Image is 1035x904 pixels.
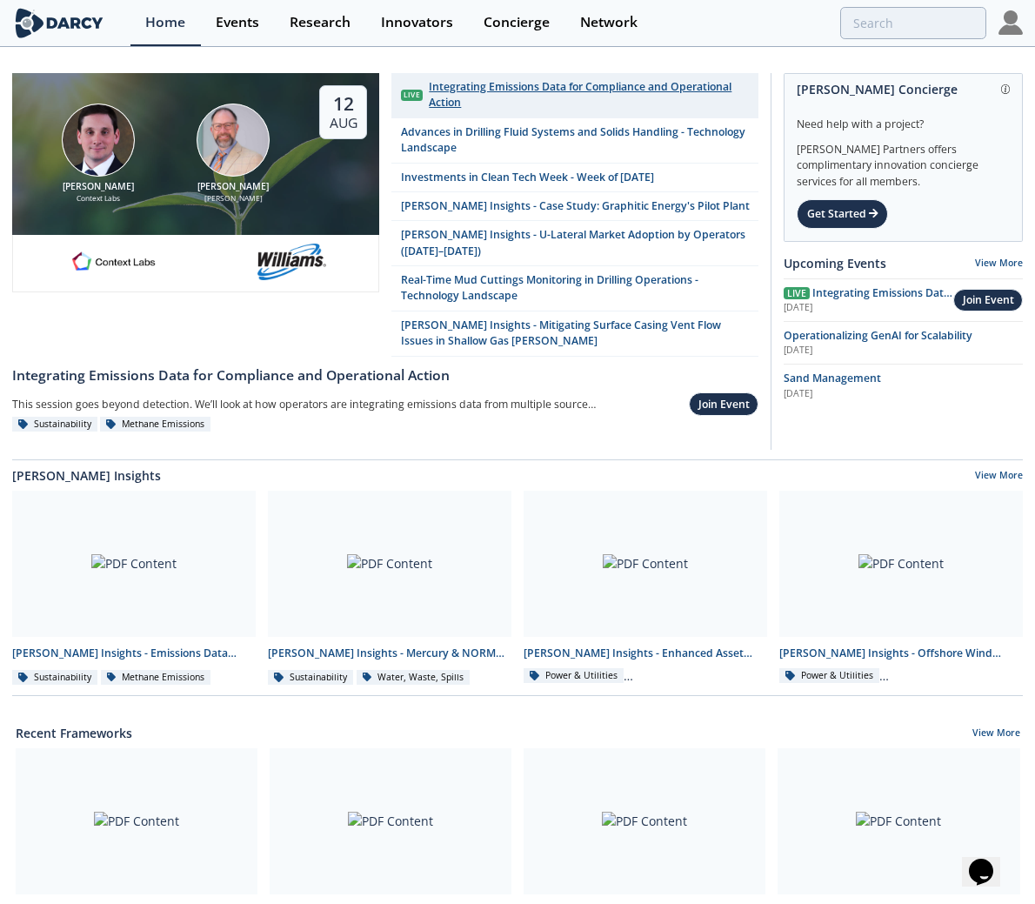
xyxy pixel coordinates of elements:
div: Join Event [698,397,750,412]
img: information.svg [1001,84,1011,94]
span: Live [784,287,810,299]
div: 12 [330,92,357,115]
span: Sand Management [784,371,881,385]
div: [PERSON_NAME] [37,180,160,194]
span: Operationalizing GenAI for Scalability [784,328,972,343]
a: Sand Management [DATE] [784,371,1023,400]
div: Context Labs [37,193,160,204]
img: williams.com.png [257,244,326,280]
a: [PERSON_NAME] Insights [12,466,161,485]
div: Aug [330,115,357,132]
a: PDF Content [PERSON_NAME] Insights - Enhanced Asset Management (O&M) for Onshore Wind Farms Power... [517,491,773,686]
div: [PERSON_NAME] [172,193,296,204]
div: Live [401,90,424,101]
div: Integrating Emissions Data for Compliance and Operational Action [12,365,758,386]
a: Investments in Clean Tech Week - Week of [DATE] [391,164,758,192]
a: Live Integrating Emissions Data for Compliance and Operational Action [391,73,758,118]
div: Network [580,16,638,30]
a: Recent Frameworks [16,724,132,742]
iframe: chat widget [962,834,1018,887]
a: [PERSON_NAME] Insights - Case Study: Graphitic Energy's Pilot Plant [391,192,758,221]
a: View More [972,727,1020,742]
div: [PERSON_NAME] Insights - Emissions Data Integration [12,646,256,661]
img: Profile [998,10,1023,35]
div: Sustainability [12,417,97,432]
div: [PERSON_NAME] Insights - Mercury & NORM Detection and [MEDICAL_DATA] [268,646,511,661]
a: Advances in Drilling Fluid Systems and Solids Handling - Technology Landscape [391,118,758,164]
a: Nathan Brawn [PERSON_NAME] Context Labs Mark Gebbia [PERSON_NAME] [PERSON_NAME] 12 Aug [12,73,379,357]
img: Mark Gebbia [197,104,270,177]
div: [PERSON_NAME] Partners offers complimentary innovation concierge services for all members. [797,132,1010,190]
a: View More [975,469,1023,485]
div: Home [145,16,185,30]
a: PDF Content [PERSON_NAME] Insights - Emissions Data Integration Sustainability Methane Emissions [6,491,262,686]
div: Need help with a project? [797,104,1010,132]
div: [PERSON_NAME] [172,180,296,194]
div: Integrating Emissions Data for Compliance and Operational Action [429,79,749,111]
a: Upcoming Events [784,254,886,272]
div: [PERSON_NAME] Insights - Enhanced Asset Management (O&M) for Onshore Wind Farms [524,646,767,661]
div: [PERSON_NAME] Insights - Offshore Wind (OSW) and Networks [779,646,1023,661]
div: Power & Utilities [779,668,879,684]
div: Water, Waste, Spills [357,670,471,686]
div: Concierge [484,16,550,30]
div: Power & Utilities [524,668,624,684]
a: Real-Time Mud Cuttings Monitoring in Drilling Operations - Technology Landscape [391,266,758,311]
div: This session goes beyond detection. We’ll look at how operators are integrating emissions data fr... [12,392,597,417]
div: Get Started [797,199,888,229]
img: logo-wide.svg [12,8,106,38]
div: [DATE] [784,387,1023,401]
a: View More [975,257,1023,269]
img: Nathan Brawn [62,104,135,177]
div: Events [216,16,259,30]
a: Live Integrating Emissions Data for Compliance and Operational Action [DATE] [784,285,953,315]
a: [PERSON_NAME] Insights - Mitigating Surface Casing Vent Flow Issues in Shallow Gas [PERSON_NAME] [391,311,758,357]
div: Join Event [963,292,1014,308]
div: [DATE] [784,344,1023,358]
div: [PERSON_NAME] Concierge [797,74,1010,104]
div: [DATE] [784,301,953,315]
button: Join Event [689,392,758,416]
img: 1682076415445-contextlabs.png [65,244,163,280]
div: Methane Emissions [100,417,210,432]
a: PDF Content [PERSON_NAME] Insights - Mercury & NORM Detection and [MEDICAL_DATA] Sustainability W... [262,491,517,686]
a: Operationalizing GenAI for Scalability [DATE] [784,328,1023,358]
div: Sustainability [12,670,97,686]
div: Sustainability [268,670,353,686]
a: Integrating Emissions Data for Compliance and Operational Action [12,357,758,386]
a: [PERSON_NAME] Insights - U-Lateral Market Adoption by Operators ([DATE]–[DATE]) [391,221,758,266]
input: Advanced Search [840,7,986,39]
span: Integrating Emissions Data for Compliance and Operational Action [784,285,952,332]
button: Join Event [953,289,1023,312]
div: Innovators [381,16,453,30]
div: Research [290,16,351,30]
div: Methane Emissions [101,670,211,686]
a: PDF Content [PERSON_NAME] Insights - Offshore Wind (OSW) and Networks Power & Utilities [773,491,1029,686]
